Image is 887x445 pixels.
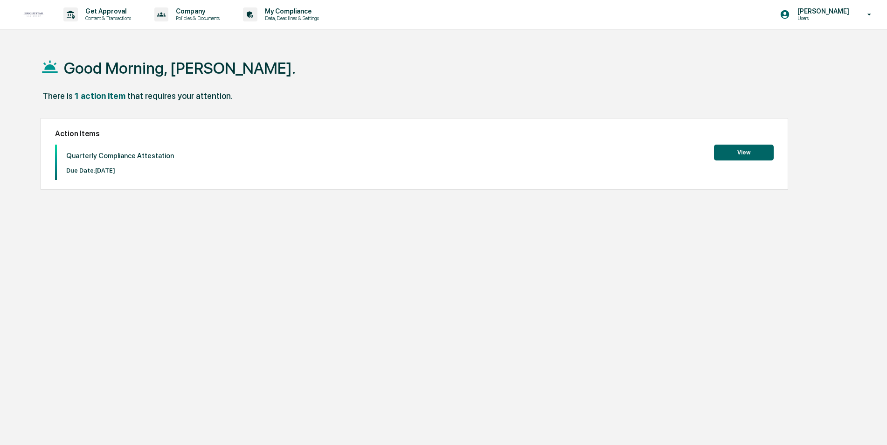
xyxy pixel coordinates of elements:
div: 1 action item [75,91,125,101]
h2: Action Items [55,129,774,138]
a: View [714,147,774,156]
button: View [714,145,774,160]
p: Quarterly Compliance Attestation [66,152,174,160]
p: Content & Transactions [78,15,136,21]
p: Data, Deadlines & Settings [257,15,324,21]
p: Users [790,15,854,21]
p: Company [168,7,224,15]
h1: Good Morning, [PERSON_NAME]. [64,59,296,77]
div: There is [42,91,73,101]
img: logo [22,12,45,17]
p: [PERSON_NAME] [790,7,854,15]
p: Due Date: [DATE] [66,167,174,174]
p: Get Approval [78,7,136,15]
div: that requires your attention. [127,91,233,101]
p: Policies & Documents [168,15,224,21]
p: My Compliance [257,7,324,15]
